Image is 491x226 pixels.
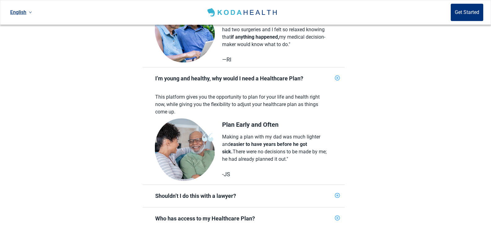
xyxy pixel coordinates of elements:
[142,67,345,90] div: I’m young and healthy, why would I need a Healthcare Plan?
[335,215,340,220] span: plus-circle
[142,185,345,207] div: Shouldn’t I do this with a lawyer?
[29,11,32,14] span: down
[222,121,330,128] div: Plan Early and Often
[222,19,330,40] span: Since I went through [GEOGRAPHIC_DATA], I have had two surgeries and I felt so relaxed knowing that
[222,171,330,178] div: -JS
[222,56,330,63] div: —RI
[206,7,279,17] img: Koda Health
[155,75,332,82] div: I’m young and healthy, why would I need a Healthcare Plan?
[222,141,307,155] span: easier to have years before he got sick.
[335,193,340,198] span: plus-circle
[155,215,332,222] div: Who has access to my Healthcare Plan?
[155,118,215,181] img: test
[451,4,483,21] button: Get Started
[335,75,340,80] span: plus-circle
[222,149,327,162] span: There were no decisions to be made by me; he had already planned it out."
[155,93,330,118] div: This platform gives you the opportunity to plan for your life and health right now, while giving ...
[222,134,320,147] span: Making a plan with my dad was much lighter and
[231,34,279,40] span: if anything happened,
[8,7,34,17] a: Current language: English
[155,192,332,200] div: Shouldn’t I do this with a lawyer?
